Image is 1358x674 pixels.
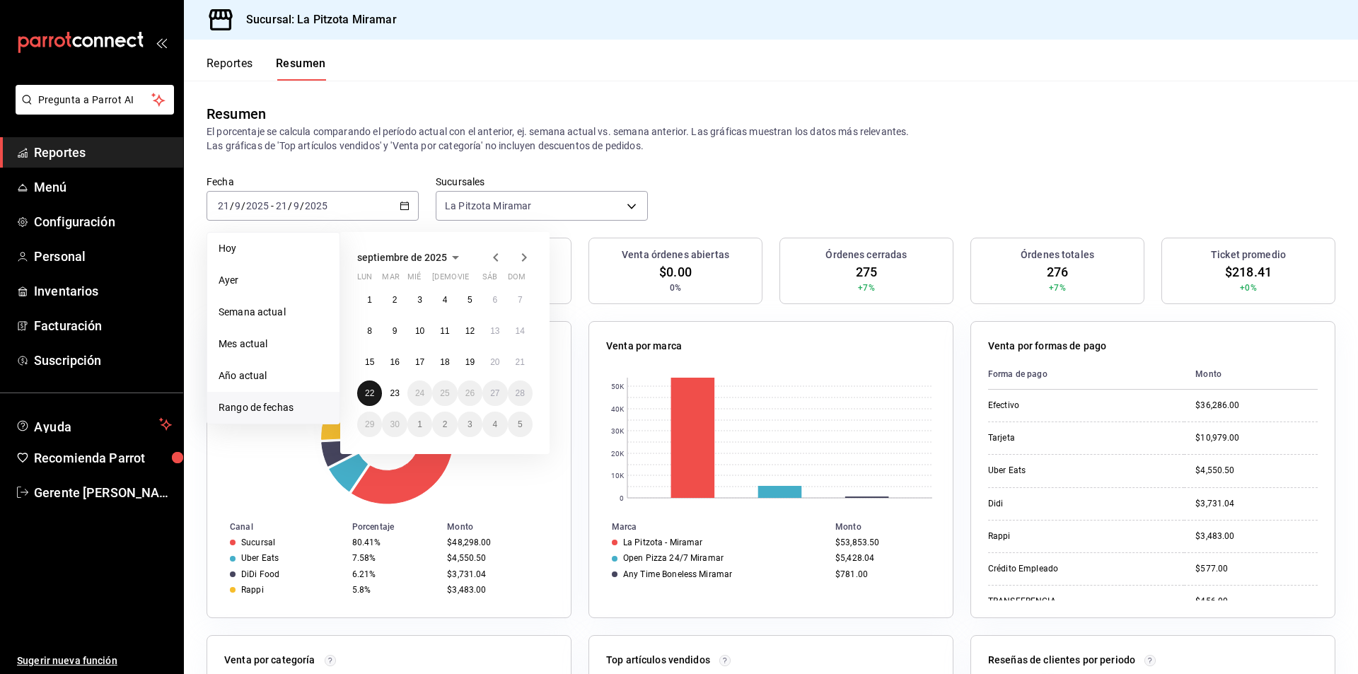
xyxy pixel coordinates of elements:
button: 19 de septiembre de 2025 [458,349,482,375]
button: 23 de septiembre de 2025 [382,380,407,406]
button: 1 de octubre de 2025 [407,412,432,437]
span: Reportes [34,143,172,162]
button: Resumen [276,57,326,81]
div: $3,731.04 [447,569,548,579]
span: +7% [858,281,874,294]
button: 28 de septiembre de 2025 [508,380,533,406]
div: Any Time Boneless Miramar [623,569,732,579]
abbr: 9 de septiembre de 2025 [393,326,397,336]
div: Efectivo [988,400,1130,412]
p: Top artículos vendidos [606,653,710,668]
button: 1 de septiembre de 2025 [357,287,382,313]
input: -- [275,200,288,211]
button: 30 de septiembre de 2025 [382,412,407,437]
button: 15 de septiembre de 2025 [357,349,382,375]
button: 27 de septiembre de 2025 [482,380,507,406]
span: Menú [34,178,172,197]
span: Suscripción [34,351,172,370]
abbr: 12 de septiembre de 2025 [465,326,475,336]
input: ---- [245,200,269,211]
button: Reportes [207,57,253,81]
h3: Órdenes totales [1021,248,1094,262]
div: 7.58% [352,553,436,563]
span: 0% [670,281,681,294]
button: 17 de septiembre de 2025 [407,349,432,375]
abbr: 28 de septiembre de 2025 [516,388,525,398]
div: Uber Eats [988,465,1130,477]
abbr: 2 de octubre de 2025 [443,419,448,429]
p: Reseñas de clientes por periodo [988,653,1135,668]
div: Resumen [207,103,266,124]
span: Gerente [PERSON_NAME] [34,483,172,502]
div: $53,853.50 [835,538,930,547]
span: $218.41 [1225,262,1272,281]
abbr: 18 de septiembre de 2025 [440,357,449,367]
button: 13 de septiembre de 2025 [482,318,507,344]
span: Facturación [34,316,172,335]
div: Uber Eats [241,553,279,563]
abbr: 1 de septiembre de 2025 [367,295,372,305]
button: 7 de septiembre de 2025 [508,287,533,313]
span: Año actual [219,368,328,383]
abbr: 21 de septiembre de 2025 [516,357,525,367]
div: $3,483.00 [447,585,548,595]
abbr: 29 de septiembre de 2025 [365,419,374,429]
input: -- [234,200,241,211]
div: Rappi [988,530,1130,542]
abbr: 3 de septiembre de 2025 [417,295,422,305]
div: Didi [988,498,1130,510]
div: 6.21% [352,569,436,579]
abbr: sábado [482,272,497,287]
span: Semana actual [219,305,328,320]
abbr: 2 de septiembre de 2025 [393,295,397,305]
button: 2 de octubre de 2025 [432,412,457,437]
p: Venta por formas de pago [988,339,1106,354]
abbr: 24 de septiembre de 2025 [415,388,424,398]
span: Inventarios [34,281,172,301]
abbr: 26 de septiembre de 2025 [465,388,475,398]
button: 12 de septiembre de 2025 [458,318,482,344]
input: -- [217,200,230,211]
span: Personal [34,247,172,266]
th: Monto [441,519,571,535]
abbr: viernes [458,272,469,287]
abbr: 1 de octubre de 2025 [417,419,422,429]
div: $5,428.04 [835,553,930,563]
span: / [288,200,292,211]
span: 276 [1047,262,1068,281]
abbr: miércoles [407,272,421,287]
span: $0.00 [659,262,692,281]
div: $4,550.50 [1195,465,1318,477]
div: Crédito Empleado [988,563,1130,575]
button: 4 de septiembre de 2025 [432,287,457,313]
span: +7% [1049,281,1065,294]
button: 20 de septiembre de 2025 [482,349,507,375]
label: Fecha [207,177,419,187]
span: / [230,200,234,211]
th: Canal [207,519,347,535]
span: +0% [1240,281,1256,294]
span: Pregunta a Parrot AI [38,93,152,108]
abbr: 22 de septiembre de 2025 [365,388,374,398]
span: Configuración [34,212,172,231]
abbr: 19 de septiembre de 2025 [465,357,475,367]
h3: Órdenes cerradas [825,248,907,262]
h3: Sucursal: La Pitzota Miramar [235,11,397,28]
abbr: 13 de septiembre de 2025 [490,326,499,336]
h3: Ticket promedio [1211,248,1286,262]
button: 2 de septiembre de 2025 [382,287,407,313]
span: / [300,200,304,211]
span: septiembre de 2025 [357,252,447,263]
span: / [241,200,245,211]
abbr: 3 de octubre de 2025 [468,419,472,429]
abbr: 15 de septiembre de 2025 [365,357,374,367]
th: Porcentaje [347,519,441,535]
div: La Pitzota - Miramar [623,538,703,547]
th: Monto [830,519,953,535]
a: Pregunta a Parrot AI [10,103,174,117]
button: 6 de septiembre de 2025 [482,287,507,313]
button: 21 de septiembre de 2025 [508,349,533,375]
p: Venta por marca [606,339,682,354]
span: 275 [856,262,877,281]
div: DiDi Food [241,569,279,579]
